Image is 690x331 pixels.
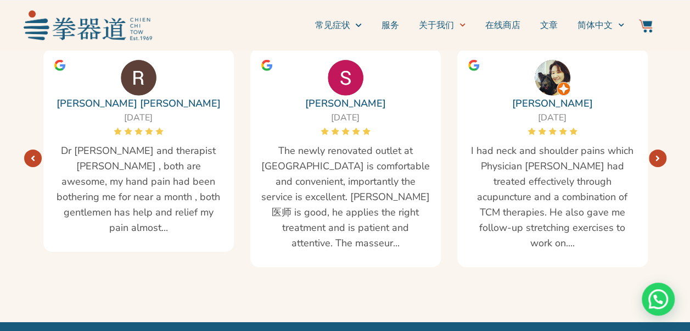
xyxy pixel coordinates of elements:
[261,143,430,251] span: The newly renovated outlet at [GEOGRAPHIC_DATA] is comfortable and convenient, importantly the se...
[538,112,566,124] span: [DATE]
[639,19,652,32] img: Website Icon-03
[24,150,42,167] a: Next
[121,60,156,96] img: Roy Chan
[328,60,363,96] img: Sharon Lim
[382,12,399,39] a: 服务
[158,12,624,39] nav: Menu
[577,12,624,39] a: 简体中文
[577,19,613,32] span: 简体中文
[54,143,223,235] span: Dr [PERSON_NAME] and therapist [PERSON_NAME] , both are awesome, my hand pain had been bothering ...
[331,112,360,124] span: [DATE]
[468,143,637,251] span: I had neck and shoulder pains which Physician [PERSON_NAME] had treated effectively through acupu...
[315,12,361,39] a: 常见症状
[535,60,570,96] img: Li-Ling Sitoh
[305,96,386,111] a: [PERSON_NAME]
[124,112,153,124] span: [DATE]
[649,150,666,167] a: Next
[57,96,221,111] a: [PERSON_NAME] [PERSON_NAME]
[485,12,520,39] a: 在线商店
[419,12,465,39] a: 关于我们
[512,96,593,111] a: [PERSON_NAME]
[540,12,558,39] a: 文章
